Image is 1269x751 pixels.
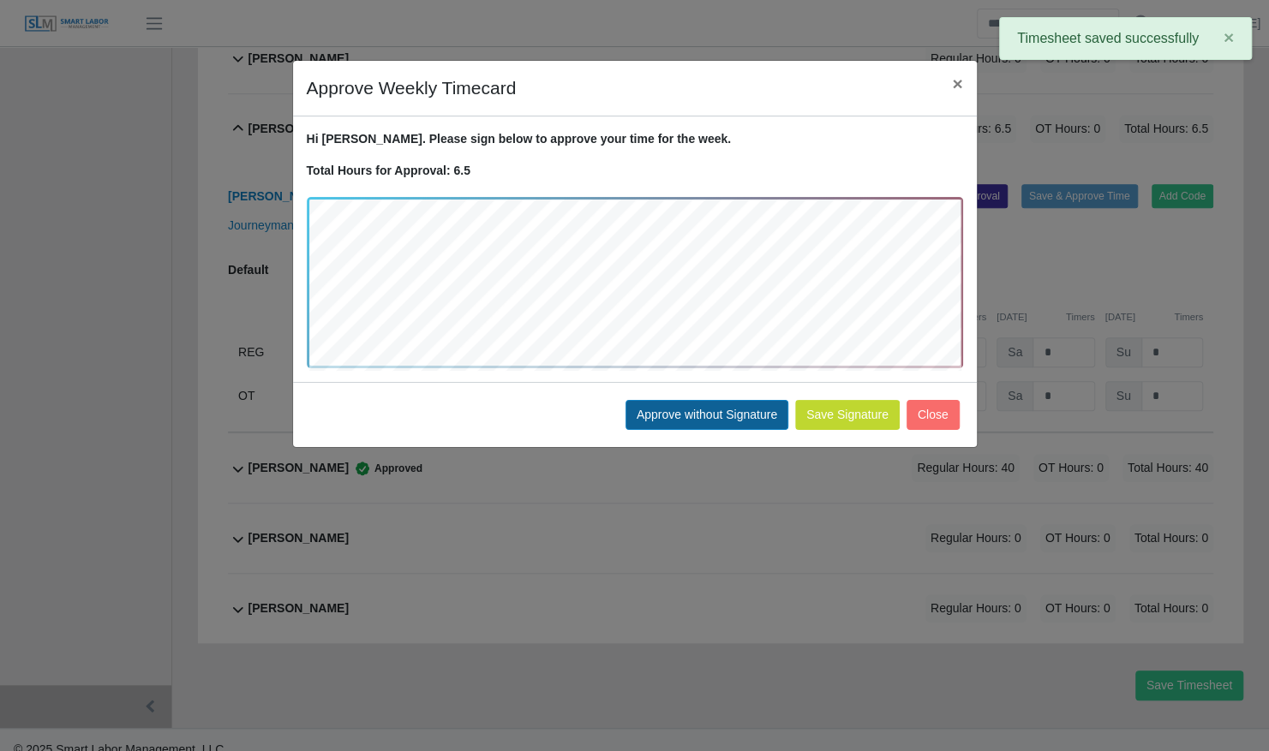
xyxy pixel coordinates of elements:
div: Timesheet saved successfully [999,17,1252,60]
button: Save Signature [795,400,900,430]
button: Close [938,61,976,106]
h4: Approve Weekly Timecard [307,75,517,102]
button: Approve without Signature [626,400,788,430]
span: × [952,74,962,93]
strong: Hi [PERSON_NAME]. Please sign below to approve your time for the week. [307,132,732,146]
button: Close [907,400,960,430]
span: × [1224,27,1234,47]
strong: Total Hours for Approval: 6.5 [307,164,470,177]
